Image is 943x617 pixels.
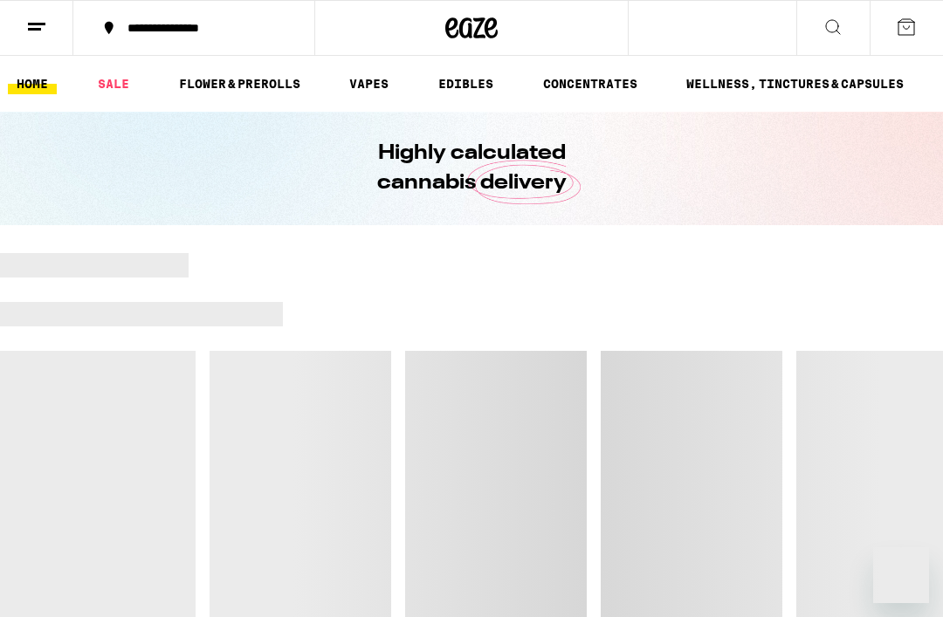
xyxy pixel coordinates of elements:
a: FLOWER & PREROLLS [170,73,309,94]
a: HOME [8,73,57,94]
a: SALE [89,73,138,94]
a: VAPES [341,73,397,94]
a: WELLNESS, TINCTURES & CAPSULES [678,73,912,94]
h1: Highly calculated cannabis delivery [327,139,616,198]
iframe: Button to launch messaging window [873,547,929,603]
a: CONCENTRATES [534,73,646,94]
a: EDIBLES [430,73,502,94]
